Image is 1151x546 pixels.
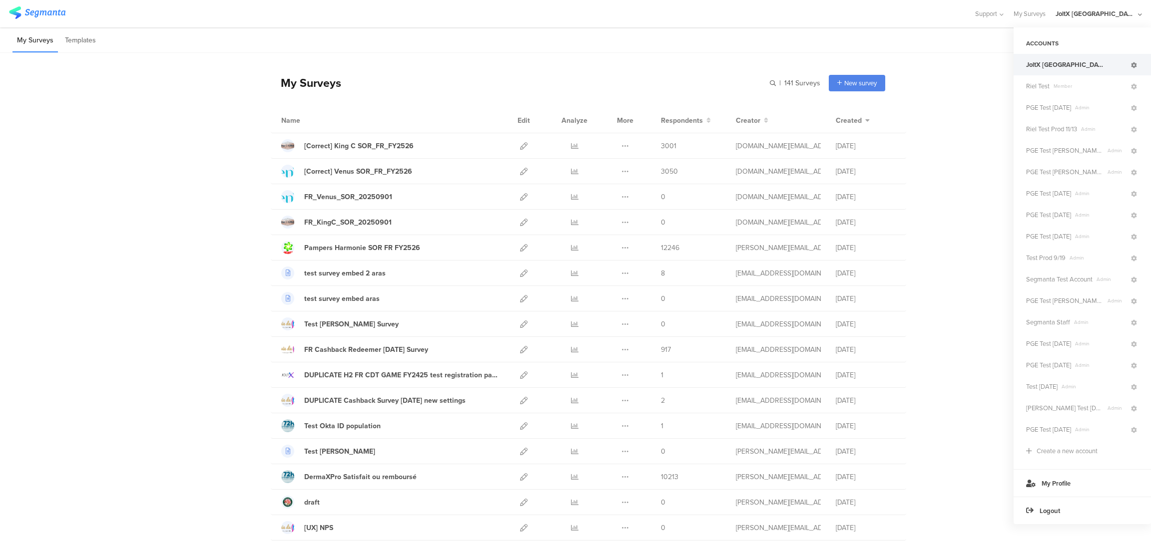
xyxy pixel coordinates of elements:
div: FR_Venus_SOR_20250901 [304,192,392,202]
div: ozkan.a@pg.com [736,293,821,304]
div: neila.a@pg.com [736,523,821,533]
a: My Profile [1014,469,1151,497]
span: Admin [1071,190,1130,197]
div: [DATE] [836,472,896,482]
span: 0 [661,293,665,304]
div: [DATE] [836,421,896,431]
div: gommers.ag@pg.com [736,166,821,177]
button: Respondents [661,115,711,126]
span: Admin [1071,340,1130,347]
div: gommers.ag@pg.com [736,192,821,202]
span: 0 [661,319,665,329]
span: My Profile [1042,479,1071,488]
a: [UX] NPS [281,521,333,534]
a: FR_Venus_SOR_20250901 [281,190,392,203]
div: [DATE] [836,166,896,177]
span: PGE Test 3.24.25 [1026,360,1071,370]
div: DUPLICATE Cashback Survey October 2024 new settings [304,395,466,406]
span: Riel Test [1026,81,1050,91]
span: Test Prod 9/19 [1026,253,1066,263]
a: DermaXPro Satisfait ou remboursé [281,470,417,483]
div: [DATE] [836,141,896,151]
div: [DATE] [836,344,896,355]
div: FR Cashback Redeemer MAY 25 Survey [304,344,428,355]
div: gommers.ag@pg.com [736,141,821,151]
a: draft [281,496,320,509]
span: PGE Test 2.28.24 [1026,339,1071,348]
span: 12246 [661,243,679,253]
div: jones.aj.11@pg.com [736,497,821,508]
span: Admin [1058,383,1130,390]
div: [DATE] [836,319,896,329]
span: New survey [844,78,877,88]
div: My Surveys [271,74,341,91]
div: Pampers Harmonie SOR FR FY2526 [304,243,420,253]
div: draft [304,497,320,508]
div: [DATE] [836,268,896,278]
span: Admin [1066,254,1130,262]
span: 0 [661,497,665,508]
div: More [614,108,636,133]
div: DUPLICATE H2 FR CDT GAME FY2425 test registration page removed [304,370,498,380]
span: Admin [1071,361,1130,369]
img: segmanta logo [9,6,65,19]
span: Riel Test Prod 11/13 [1026,124,1077,134]
span: 0 [661,446,665,457]
div: [DATE] [836,370,896,380]
div: test survey embed aras [304,293,380,304]
span: Admin [1070,318,1130,326]
div: ozkan.a@pg.com [736,268,821,278]
span: PGE Test Riel 7.24.24 [1026,167,1104,177]
div: Edit [513,108,535,133]
button: Creator [736,115,768,126]
div: sampieri.j@pg.com [736,243,821,253]
div: FR_KingC_SOR_20250901 [304,217,392,228]
span: PGE Test 4.30.24 [1026,232,1071,241]
div: [DATE] [836,395,896,406]
a: test survey embed aras [281,292,380,305]
div: debout.ld@pg.com [736,319,821,329]
div: debout.ld@pg.com [736,395,821,406]
span: Member [1050,82,1130,90]
a: [Correct] Venus SOR_FR_FY2526 [281,165,412,178]
button: Created [836,115,870,126]
span: 8 [661,268,665,278]
div: [Correct] King C SOR_FR_FY2526 [304,141,414,151]
div: [DATE] [836,293,896,304]
span: Admin [1071,426,1130,433]
a: Pampers Harmonie SOR FR FY2526 [281,241,420,254]
a: FR_KingC_SOR_20250901 [281,216,392,229]
div: gommers.ag@pg.com [736,217,821,228]
span: Created [836,115,862,126]
span: 10213 [661,472,678,482]
a: Test [PERSON_NAME] [281,445,375,458]
div: [DATE] [836,217,896,228]
a: Test Okta ID population [281,419,381,432]
span: PGE Test 7.10.24 [1026,210,1071,220]
span: 917 [661,344,671,355]
span: 1 [661,370,663,380]
span: 0 [661,192,665,202]
span: Admin [1071,104,1130,111]
div: Test Okta ID population [304,421,381,431]
div: malestic.lm@pg.com [736,344,821,355]
span: PGE Test 4.3.24 [1026,425,1071,434]
div: [DATE] [836,192,896,202]
a: test survey embed 2 aras [281,267,386,279]
span: Admin [1104,297,1130,304]
a: [Correct] King C SOR_FR_FY2526 [281,139,414,152]
div: ozkan.a@pg.com [736,421,821,431]
span: Support [975,9,997,18]
div: ACCOUNTS [1014,35,1151,52]
span: 0 [661,217,665,228]
div: Test Laurine Cashback Survey [304,319,399,329]
span: PGE Test 4.8.24 [1026,103,1071,112]
span: 3050 [661,166,678,177]
span: JoltX France [1026,60,1104,69]
span: Admin [1077,125,1130,133]
span: Riel Test 1/9/24 [1026,403,1104,413]
span: 2 [661,395,665,406]
span: 1 [661,421,663,431]
span: Admin [1104,168,1130,176]
a: Test [PERSON_NAME] Survey [281,317,399,330]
